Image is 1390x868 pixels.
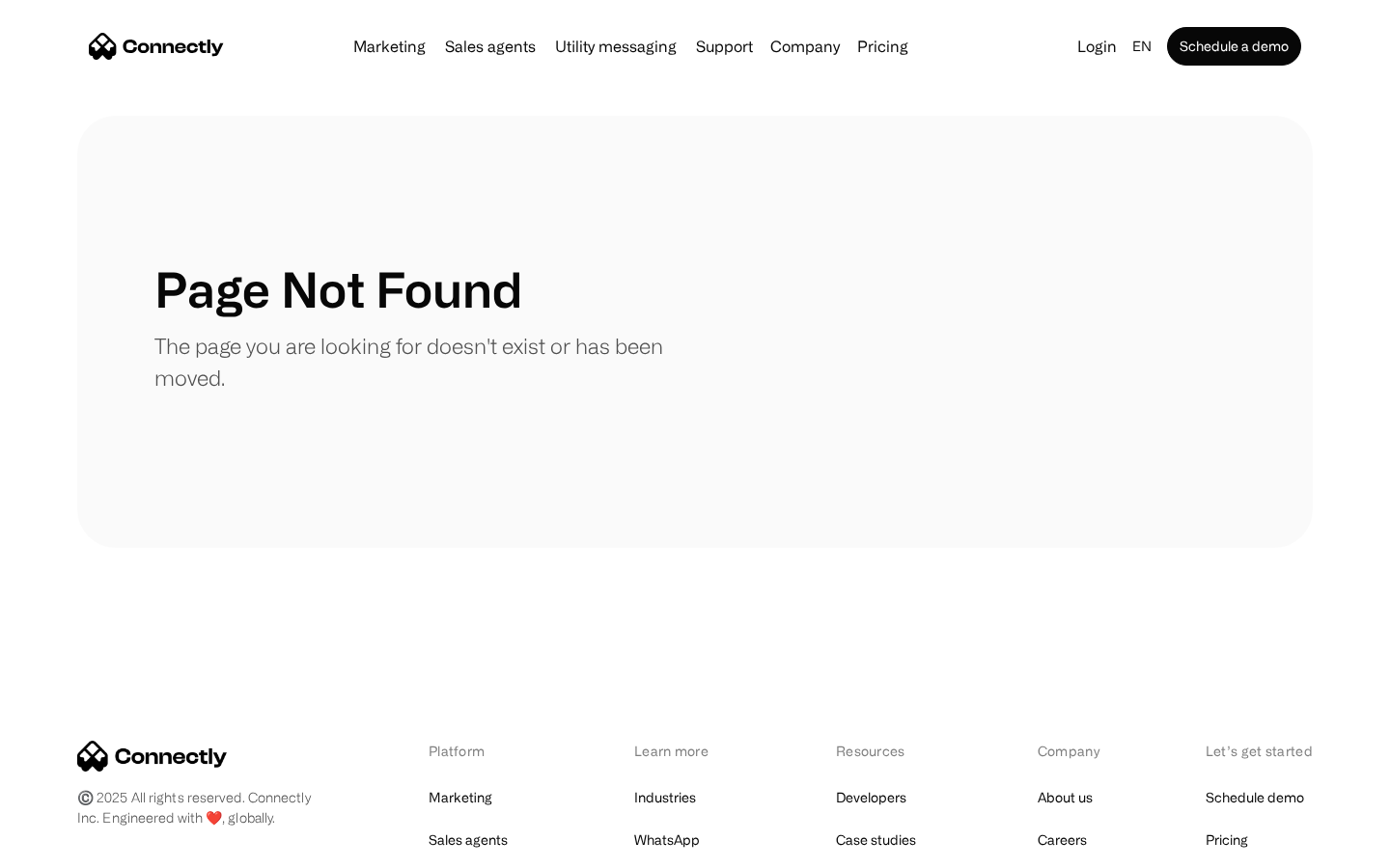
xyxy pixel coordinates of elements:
[836,741,937,761] div: Resources
[634,827,700,854] a: WhatsApp
[437,39,543,54] a: Sales agents
[1038,741,1105,761] div: Company
[1038,784,1093,811] a: About us
[19,832,116,861] aside: Language selected: English
[836,827,916,854] a: Case studies
[39,834,116,861] ul: Language list
[849,39,916,54] a: Pricing
[1132,33,1152,60] div: en
[429,784,492,811] a: Marketing
[154,330,695,393] p: The page you are looking for doesn't exist or has been moved.
[836,784,906,811] a: Developers
[1206,784,1304,811] a: Schedule demo
[429,741,534,761] div: Platform
[1167,27,1301,66] a: Schedule a demo
[1206,741,1313,761] div: Let’s get started
[547,39,684,54] a: Utility messaging
[770,33,840,60] div: Company
[1206,827,1248,854] a: Pricing
[429,827,508,854] a: Sales agents
[634,784,696,811] a: Industries
[1070,33,1125,60] a: Login
[688,39,761,54] a: Support
[154,260,522,318] h1: Page Not Found
[634,741,736,761] div: Learn more
[1038,827,1087,854] a: Careers
[346,39,433,54] a: Marketing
